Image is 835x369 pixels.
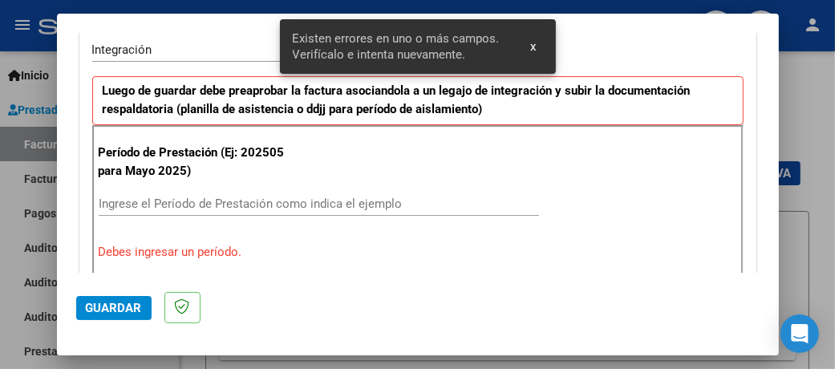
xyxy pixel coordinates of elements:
[780,314,819,353] div: Open Intercom Messenger
[99,144,290,180] p: Período de Prestación (Ej: 202505 para Mayo 2025)
[518,32,549,61] button: x
[99,243,737,262] p: Debes ingresar un período.
[531,39,537,54] span: x
[293,30,512,63] span: Existen errores en uno o más campos. Verifícalo e intenta nuevamente.
[103,83,691,116] strong: Luego de guardar debe preaprobar la factura asociandola a un legajo de integración y subir la doc...
[92,43,152,57] span: Integración
[86,301,142,315] span: Guardar
[76,296,152,320] button: Guardar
